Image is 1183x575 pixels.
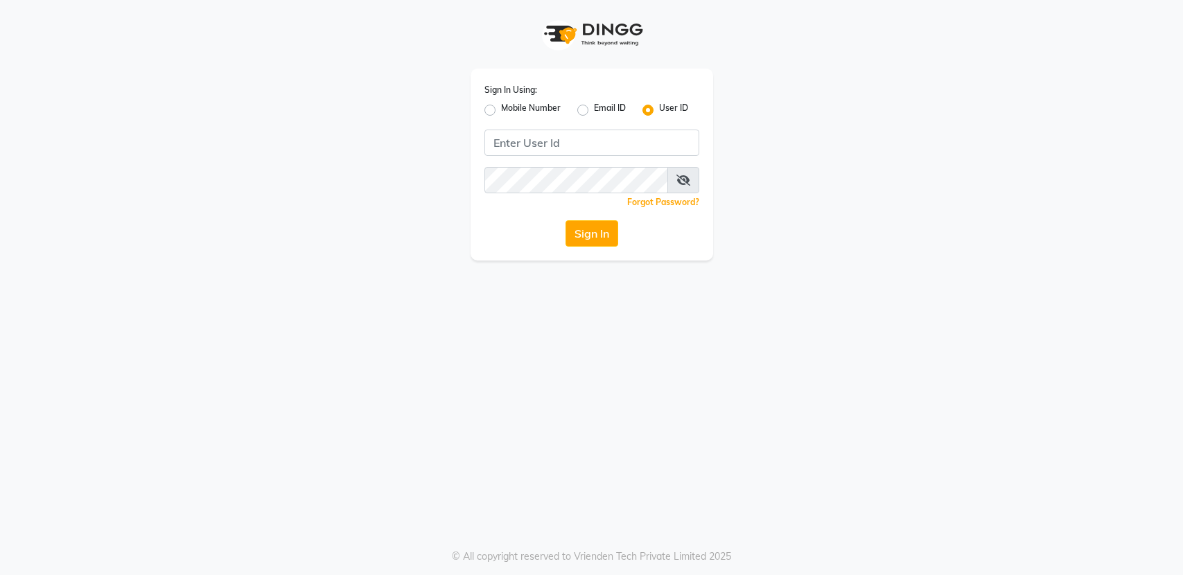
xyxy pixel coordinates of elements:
[566,220,618,247] button: Sign In
[627,197,699,207] a: Forgot Password?
[484,130,699,156] input: Username
[484,167,668,193] input: Username
[536,14,647,55] img: logo1.svg
[501,102,561,118] label: Mobile Number
[484,84,537,96] label: Sign In Using:
[659,102,688,118] label: User ID
[594,102,626,118] label: Email ID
